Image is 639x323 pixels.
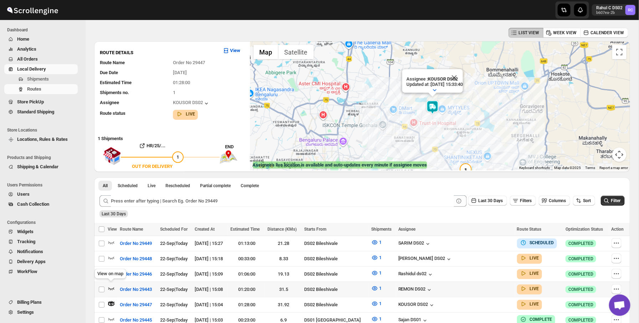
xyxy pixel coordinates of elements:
div: [DATE] | 15:27 [195,240,226,247]
span: 1 [379,255,382,260]
span: Order No 29443 [120,286,152,293]
button: Home [4,34,78,44]
span: Route Name [120,227,143,232]
img: ScrollEngine [6,1,59,19]
span: COMPLETED [568,317,593,323]
span: 22-Sep | Today [160,302,188,307]
div: 01:20:00 [230,286,263,293]
div: DS02 Bileshivale [304,286,367,293]
span: Route status [100,111,126,116]
span: COMPLETED [568,271,593,277]
span: WEEK VIEW [553,30,577,36]
span: Standard Shipping [17,109,54,114]
span: Settings [17,309,34,315]
button: Show street map [254,45,278,59]
span: Distance (KMs) [267,227,297,232]
label: Assignee's live location is available and auto-updates every minute if assignee moves [253,161,427,169]
b: COMPLETE [530,317,552,322]
b: LIVE [530,256,539,261]
span: Shipments [371,227,392,232]
span: 1 [177,154,179,160]
div: END [225,143,246,150]
span: Configurations [7,220,81,225]
span: Shipments no. [100,90,129,95]
button: All routes [98,181,112,191]
div: 00:33:00 [230,255,263,262]
button: 1 [367,298,386,309]
div: DS02 Bileshivale [304,271,367,278]
h3: ROUTE DETAILS [100,49,217,56]
button: Map camera controls [612,148,627,162]
span: Store PickUp [17,99,44,104]
span: Assignee [100,100,119,105]
span: Analytics [17,46,36,52]
div: 8.33 [267,255,300,262]
div: SARIM DS02 [398,240,431,247]
span: All [103,183,108,189]
span: Last 30 Days [102,211,126,216]
div: 01:13:00 [230,240,263,247]
div: [DATE] | 15:08 [195,286,226,293]
button: HR/25/... [121,140,184,152]
div: KOUSOR DS02 [398,302,435,309]
div: [DATE] | 15:09 [195,271,226,278]
span: 1 [379,270,382,276]
span: Delivery Apps [17,259,46,264]
span: Rahul C DS02 [625,5,635,15]
span: Filter [611,198,620,203]
button: Order No 29446 [116,268,157,280]
button: Sort [573,196,595,206]
p: Updated at : [DATE] 15:33:40 [407,82,463,87]
button: Order No 29449 [116,238,157,249]
span: Local Delivery [17,66,46,72]
button: WEEK VIEW [543,28,581,38]
button: Last 30 Days [468,196,507,206]
span: Last 30 Days [478,198,503,203]
span: Shipping & Calendar [17,164,58,169]
span: All Orders [17,56,38,62]
span: 1 [379,240,382,245]
button: [PERSON_NAME] DS02 [398,256,453,263]
img: trip_end.png [220,150,237,164]
span: Starts From [304,227,326,232]
span: 22-Sep | Today [160,271,188,277]
div: DS02 Bileshivale [304,255,367,262]
span: COMPLETED [568,287,593,292]
button: View [218,45,245,56]
div: 21.28 [267,240,300,247]
span: 22-Sep | Today [160,287,188,292]
b: LIVE [530,286,539,291]
span: Sort [583,198,591,203]
button: REMON DS02 [398,286,433,293]
span: Order No 29449 [120,240,152,247]
div: KOUSOR DS02 [173,100,210,107]
button: Order No 29447 [116,299,157,311]
button: Analytics [4,44,78,54]
img: Google [252,161,275,170]
span: Scheduled [118,183,138,189]
button: Billing Plans [4,297,78,307]
button: SCHEDULED [520,239,554,246]
button: Tracking [4,237,78,247]
span: Scheduled For [160,227,188,232]
span: Users [17,191,30,197]
span: 01:28:00 [173,80,190,85]
span: Widgets [17,229,34,234]
button: Notifications [4,247,78,257]
b: SCHEDULED [530,240,554,245]
span: Products and Shipping [7,155,81,160]
span: Assignee [398,227,416,232]
div: 01:06:00 [230,271,263,278]
span: 1 [379,301,382,306]
span: Tracking [17,239,35,244]
span: [DATE] [173,70,187,75]
div: 19.13 [267,271,300,278]
div: Open chat [609,294,630,316]
span: Order No 29447 [173,60,205,65]
div: [DATE] | 15:18 [195,255,226,262]
span: Order No 29447 [120,301,152,308]
span: Routes [27,86,41,92]
button: Columns [539,196,570,206]
b: LIVE [530,302,539,307]
button: Rashidul ds02 [398,271,434,278]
